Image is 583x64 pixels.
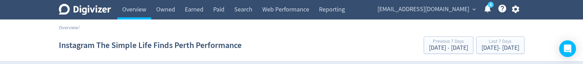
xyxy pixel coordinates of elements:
span: expand_more [471,6,477,13]
button: [EMAIL_ADDRESS][DOMAIN_NAME] [375,4,478,15]
div: [DATE] - [DATE] [429,45,468,51]
div: [DATE] - [DATE] [481,45,519,51]
button: Previous 7 Days[DATE] - [DATE] [424,37,473,54]
text: 5 [490,2,491,7]
span: [EMAIL_ADDRESS][DOMAIN_NAME] [377,4,469,15]
a: 5 [488,2,494,8]
div: Last 7 Days [481,39,519,45]
a: Overview [59,24,78,31]
span: / [78,24,80,31]
div: Open Intercom Messenger [559,40,576,57]
div: Previous 7 Days [429,39,468,45]
button: Last 7 Days[DATE]- [DATE] [476,37,525,54]
h1: Instagram The Simple Life Finds Perth Performance [59,34,242,56]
